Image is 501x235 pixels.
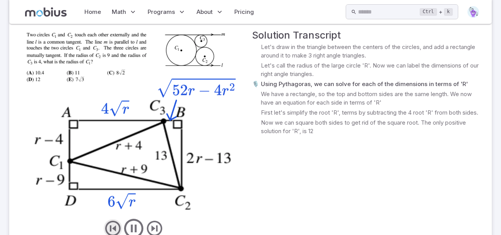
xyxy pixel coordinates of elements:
h4: Solution Transcript [252,27,483,43]
p: We have a rectangle, so the top and bottom sides are the same length. We now have an equation for... [261,90,483,107]
p: Let's draw in the triangle between the centers of the circles, and add a rectangle around it to m... [261,43,483,60]
kbd: k [444,8,453,16]
a: Pricing [232,3,256,21]
div: + [420,7,453,17]
a: Home [82,3,103,21]
kbd: Ctrl [420,8,437,16]
p: Using Pythagoras, we can solve for each of the dimensions in terms of 'R' [261,80,468,88]
span: Math [112,8,126,16]
img: pentagon.svg [467,6,479,18]
p: Now we can square both sides to get rid of the square root. The only positive solution for 'R', i... [261,118,483,135]
span: Programs [148,8,175,16]
p: Let's call the radius of the large circle 'R'. Now we can label the dimensions of our right angle... [261,61,483,78]
p: 🎙️ [252,80,259,88]
img: render [18,27,249,217]
p: First let's simplify the root 'R', terms by subtracting the 4 root 'R' from both sides. [261,108,478,117]
span: About [197,8,213,16]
